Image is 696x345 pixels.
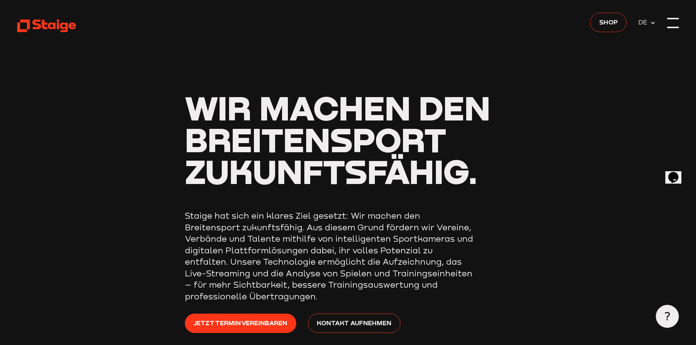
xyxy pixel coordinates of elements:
[185,210,477,302] p: Staige hat sich ein klares Ziel gesetzt: Wir machen den Breitensport zukunftsfähig. Aus diesem Gr...
[665,162,689,184] iframe: chat widget
[599,17,618,27] span: Shop
[317,318,391,328] span: Kontakt aufnehmen
[308,314,400,333] a: Kontakt aufnehmen
[590,13,627,32] a: Shop
[638,17,650,27] span: DE
[185,314,296,333] a: Jetzt Termin vereinbaren
[185,88,490,191] span: Wir machen den Breitensport zukunftsfähig.
[194,318,287,328] span: Jetzt Termin vereinbaren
